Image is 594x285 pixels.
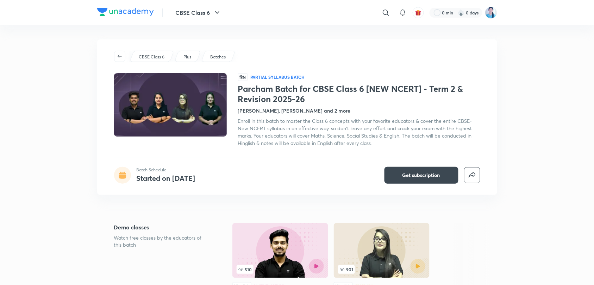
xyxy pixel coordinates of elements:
[338,265,355,274] span: 901
[209,54,227,60] a: Batches
[137,54,165,60] a: CBSE Class 6
[97,8,154,18] a: Company Logo
[238,84,480,104] h1: Parcham Batch for CBSE Class 6 [NEW NCERT] - Term 2 & Revision 2025-26
[97,8,154,16] img: Company Logo
[237,265,254,274] span: 510
[114,234,210,248] p: Watch free classes by the educators of this batch
[384,167,458,184] button: Get subscription
[238,107,351,114] h4: [PERSON_NAME], [PERSON_NAME] and 2 more
[137,167,195,173] p: Batch Schedule
[415,9,421,16] img: avatar
[238,73,248,81] span: हिN
[413,7,424,18] button: avatar
[171,6,226,20] button: CBSE Class 6
[183,54,191,60] p: Plus
[139,54,164,60] p: CBSE Class 6
[210,54,226,60] p: Batches
[238,118,472,146] span: Enroll in this batch to master the Class 6 concepts with your favorite educators & cover the enti...
[182,54,192,60] a: Plus
[458,9,465,16] img: streak
[137,173,195,183] h4: Started on [DATE]
[485,7,497,19] img: Isha Goyal
[251,74,305,80] p: Partial syllabus Batch
[114,223,210,232] h5: Demo classes
[402,172,440,179] span: Get subscription
[113,72,227,137] img: Thumbnail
